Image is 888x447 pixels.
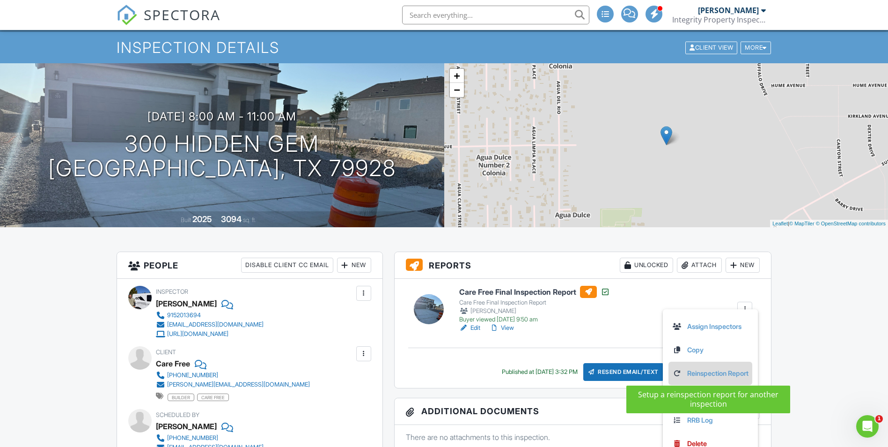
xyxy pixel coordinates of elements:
[583,363,664,381] div: Resend Email/Text
[684,44,740,51] a: Client View
[221,214,242,224] div: 3094
[789,221,815,226] a: © MapTiler
[726,258,760,273] div: New
[459,299,610,306] div: Care Free Final Inspection Report
[144,5,220,24] span: SPECTORA
[156,357,190,371] div: Care Free
[395,252,771,279] h3: Reports
[167,381,310,388] div: [PERSON_NAME][EMAIL_ADDRESS][DOMAIN_NAME]
[167,321,264,328] div: [EMAIL_ADDRESS][DOMAIN_NAME]
[243,216,256,223] span: sq. ft.
[459,323,480,333] a: Edit
[856,415,879,438] iframe: Intercom live chat
[156,433,264,443] a: [PHONE_NUMBER]
[672,368,749,379] a: Reinspection Report
[156,311,264,320] a: 9152013694
[167,312,201,319] div: 9152013694
[156,288,188,295] span: Inspector
[459,316,610,323] div: Buyer viewed [DATE] 9:50 am
[672,392,749,402] a: View Log
[672,15,766,24] div: Integrity Property Inspections
[192,214,212,224] div: 2025
[167,372,218,379] div: [PHONE_NUMBER]
[156,297,217,311] div: [PERSON_NAME]
[117,13,220,32] a: SPECTORA
[117,39,772,56] h1: Inspection Details
[156,419,217,433] div: [PERSON_NAME]
[156,371,310,380] a: [PHONE_NUMBER]
[241,258,333,273] div: Disable Client CC Email
[672,321,749,332] a: Assign Inspectors
[685,41,737,54] div: Client View
[181,216,191,223] span: Built
[772,221,788,226] a: Leaflet
[672,415,749,425] a: RRB Log
[459,286,610,298] h6: Care Free Final Inspection Report
[459,286,610,323] a: Care Free Final Inspection Report Care Free Final Inspection Report [PERSON_NAME] Buyer viewed [D...
[620,258,673,273] div: Unlocked
[395,398,771,425] h3: Additional Documents
[875,415,883,423] span: 1
[816,221,886,226] a: © OpenStreetMap contributors
[117,5,137,25] img: The Best Home Inspection Software - Spectora
[156,411,199,418] span: Scheduled By
[406,432,760,442] p: There are no attachments to this inspection.
[402,6,589,24] input: Search everything...
[459,306,610,316] div: [PERSON_NAME]
[168,394,194,401] span: builder
[167,434,218,442] div: [PHONE_NUMBER]
[147,110,296,123] h3: [DATE] 8:00 am - 11:00 am
[741,41,771,54] div: More
[156,380,310,389] a: [PERSON_NAME][EMAIL_ADDRESS][DOMAIN_NAME]
[156,320,264,329] a: [EMAIL_ADDRESS][DOMAIN_NAME]
[677,258,722,273] div: Attach
[167,330,228,338] div: [URL][DOMAIN_NAME]
[117,252,382,279] h3: People
[156,329,264,339] a: [URL][DOMAIN_NAME]
[48,132,396,181] h1: 300 Hidden Gem [GEOGRAPHIC_DATA], Tx 79928
[450,69,464,83] a: Zoom in
[672,345,749,355] a: Copy
[156,349,176,356] span: Client
[490,323,514,333] a: View
[502,368,578,376] div: Published at [DATE] 3:32 PM
[197,394,229,401] span: care free
[337,258,371,273] div: New
[698,6,759,15] div: [PERSON_NAME]
[770,220,888,228] div: |
[450,83,464,97] a: Zoom out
